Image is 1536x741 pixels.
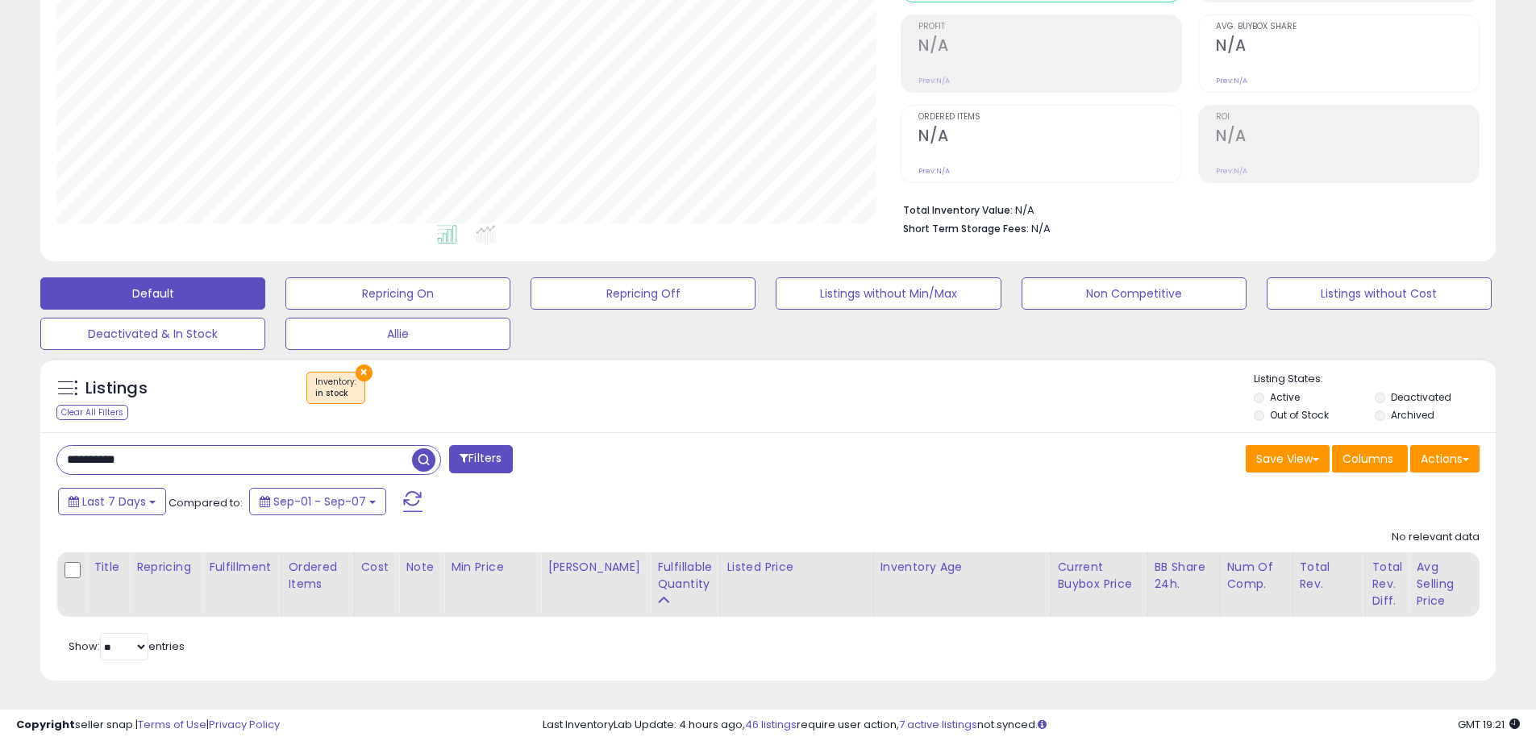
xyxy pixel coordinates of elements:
[451,559,534,576] div: Min Price
[85,377,148,400] h5: Listings
[406,559,437,576] div: Note
[1332,445,1408,472] button: Columns
[1031,221,1051,236] span: N/A
[1216,166,1247,176] small: Prev: N/A
[289,559,348,593] div: Ordered Items
[1416,559,1475,610] div: Avg Selling Price
[1022,277,1247,310] button: Non Competitive
[69,639,185,654] span: Show: entries
[918,36,1181,58] h2: N/A
[1392,530,1480,545] div: No relevant data
[903,203,1013,217] b: Total Inventory Value:
[1216,127,1479,148] h2: N/A
[56,405,128,420] div: Clear All Filters
[273,493,366,510] span: Sep-01 - Sep-07
[657,559,713,593] div: Fulfillable Quantity
[918,113,1181,122] span: Ordered Items
[1391,408,1434,422] label: Archived
[449,445,512,473] button: Filters
[58,488,166,515] button: Last 7 Days
[315,388,356,399] div: in stock
[1058,559,1141,593] div: Current Buybox Price
[249,488,386,515] button: Sep-01 - Sep-07
[1216,36,1479,58] h2: N/A
[361,559,393,576] div: Cost
[918,127,1181,148] h2: N/A
[727,559,867,576] div: Listed Price
[918,23,1181,31] span: Profit
[285,318,510,350] button: Allie
[285,277,510,310] button: Repricing On
[1155,559,1213,593] div: BB Share 24h.
[918,166,950,176] small: Prev: N/A
[1216,23,1479,31] span: Avg. Buybox Share
[899,717,977,732] a: 7 active listings
[1342,451,1393,467] span: Columns
[903,222,1029,235] b: Short Term Storage Fees:
[209,559,274,576] div: Fulfillment
[880,559,1044,576] div: Inventory Age
[745,717,797,732] a: 46 listings
[1391,390,1451,404] label: Deactivated
[40,318,265,350] button: Deactivated & In Stock
[1254,372,1496,387] p: Listing States:
[82,493,146,510] span: Last 7 Days
[94,559,123,576] div: Title
[138,717,206,732] a: Terms of Use
[1267,277,1492,310] button: Listings without Cost
[918,76,950,85] small: Prev: N/A
[547,559,643,576] div: [PERSON_NAME]
[136,559,195,576] div: Repricing
[1270,408,1329,422] label: Out of Stock
[1216,76,1247,85] small: Prev: N/A
[16,718,280,733] div: seller snap | |
[1410,445,1480,472] button: Actions
[543,718,1520,733] div: Last InventoryLab Update: 4 hours ago, require user action, not synced.
[209,717,280,732] a: Privacy Policy
[1270,390,1300,404] label: Active
[1372,559,1403,610] div: Total Rev. Diff.
[1300,559,1359,593] div: Total Rev.
[531,277,756,310] button: Repricing Off
[315,376,356,400] span: Inventory :
[1458,717,1520,732] span: 2025-09-15 19:21 GMT
[1216,113,1479,122] span: ROI
[40,277,265,310] button: Default
[169,495,243,510] span: Compared to:
[16,717,75,732] strong: Copyright
[356,364,373,381] button: ×
[1246,445,1330,472] button: Save View
[1227,559,1286,593] div: Num of Comp.
[903,199,1467,219] li: N/A
[776,277,1001,310] button: Listings without Min/Max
